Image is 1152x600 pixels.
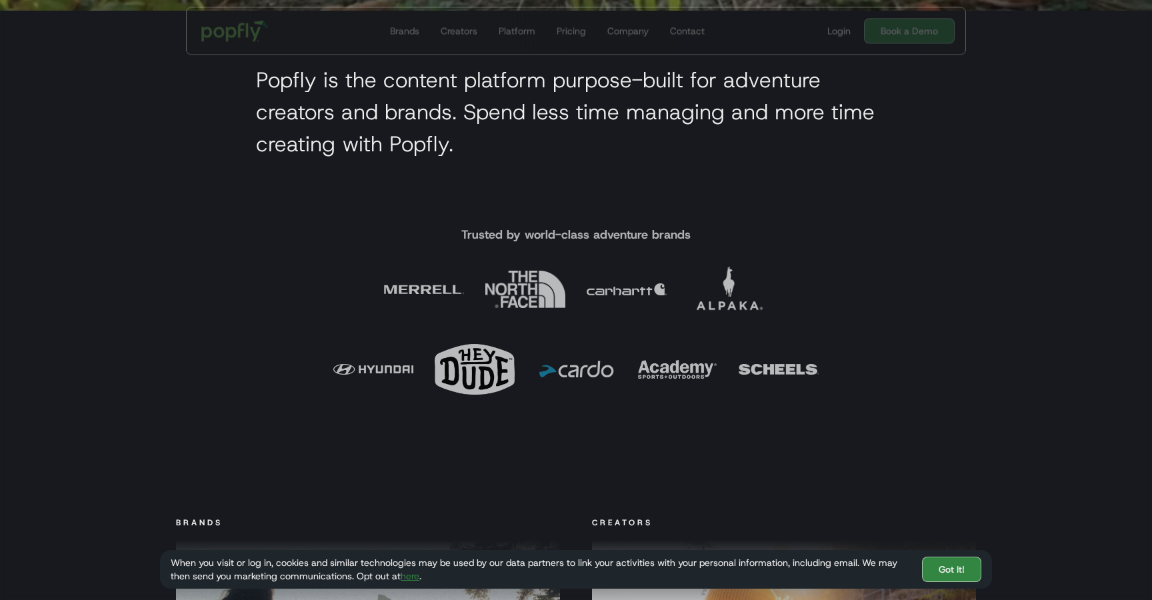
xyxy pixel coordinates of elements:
[385,7,425,54] a: Brands
[435,7,483,54] a: Creators
[922,557,981,582] a: Got It!
[256,64,896,160] h2: Popfly is the content platform purpose-built for adventure creators and brands. Spend less time m...
[551,7,591,54] a: Pricing
[864,18,955,43] a: Book a Demo
[602,7,654,54] a: Company
[670,24,705,37] div: Contact
[822,24,856,37] a: Login
[171,556,911,583] div: When you visit or log in, cookies and similar technologies may be used by our data partners to li...
[592,516,653,529] div: Creators
[390,24,419,37] div: Brands
[827,24,851,37] div: Login
[461,227,691,243] h4: Trusted by world-class adventure brands
[499,24,535,37] div: Platform
[401,570,419,582] a: here
[176,516,223,529] div: BRANDS
[192,11,278,51] a: home
[665,7,710,54] a: Contact
[607,24,649,37] div: Company
[557,24,586,37] div: Pricing
[441,24,477,37] div: Creators
[493,7,541,54] a: Platform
